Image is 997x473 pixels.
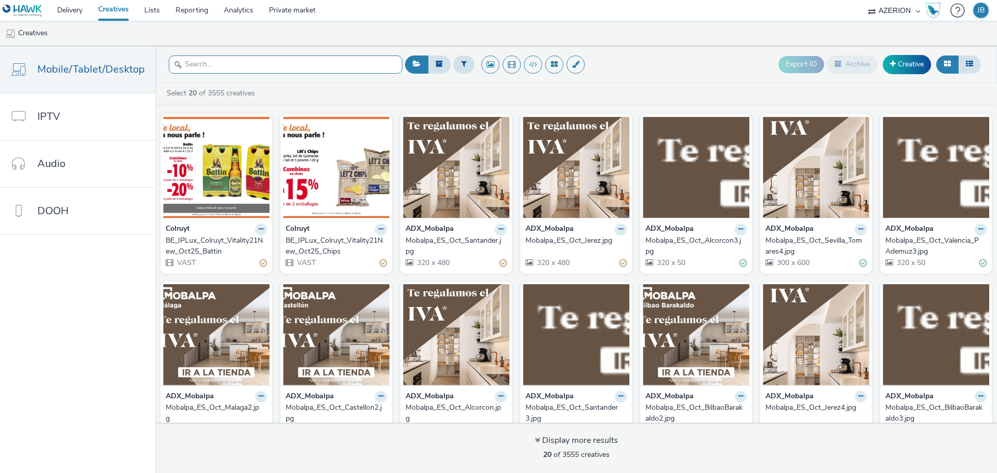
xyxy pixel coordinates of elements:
a: Creative [883,55,931,74]
a: Mobalpa_ES_Oct_Malaga2.jpg [166,402,267,424]
div: Partially valid [260,258,267,269]
img: Mobalpa_ES_Oct_Santander.jpg visual [403,117,509,218]
img: Mobalpa_ES_Oct_BilbaoBarakaldo3.jpg visual [883,284,989,385]
div: BE_IPLux_Colruyt_Vitality21New_Oct25_Chips [286,235,383,257]
img: BE_IPLux_Colruyt_Vitality21New_Oct25_Chips visual [283,117,389,218]
div: Mobalpa_ES_Oct_BilbaoBarakaldo3.jpg [885,402,982,424]
span: 300 x 600 [776,258,810,268]
img: undefined Logo [3,4,43,17]
div: BE_IPLux_Colruyt_Vitality21New_Oct25_Battin [166,235,263,257]
img: Mobalpa_ES_Oct_Jerez4.jpg visual [763,284,869,385]
img: Mobalpa_ES_Oct_Jerez.jpg visual [523,117,629,218]
img: Mobalpa_ES_Oct_BilbaoBarakaldo2.jpg visual [643,284,749,385]
strong: ADX_Mobalpa [885,224,934,235]
div: Valid [859,258,867,269]
div: Mobalpa_ES_Oct_Malaga2.jpg [166,402,263,424]
strong: ADX_Mobalpa [765,391,814,403]
img: Mobalpa_ES_Oct_Alcorcon3.jpg visual [643,117,749,218]
div: Valid [739,258,747,269]
a: Mobalpa_ES_Oct_BilbaoBarakaldo3.jpg [885,402,987,424]
div: Display more results [535,435,618,447]
div: Mobalpa_ES_Oct_Valencia_PAdemuz3.jpg [885,235,982,257]
div: Mobalpa_ES_Oct_Santander3.jpg [526,402,623,424]
a: Mobalpa_ES_Oct_Santander.jpg [406,235,507,257]
div: JB [977,3,985,18]
input: Search... [169,55,402,74]
span: VAST [176,258,196,268]
a: Mobalpa_ES_Oct_Santander3.jpg [526,402,627,424]
img: Mobalpa_ES_Oct_Castellon2.jpg visual [283,284,389,385]
img: Mobalpa_ES_Oct_Valencia_PAdemuz3.jpg visual [883,117,989,218]
strong: Colruyt [286,224,309,235]
a: Mobalpa_ES_Oct_Sevilla_Tomares4.jpg [765,235,867,257]
span: DOOH [37,203,69,218]
strong: ADX_Mobalpa [166,391,214,403]
a: Mobalpa_ES_Oct_Jerez.jpg [526,235,627,246]
div: Mobalpa_ES_Oct_Jerez.jpg [526,235,623,246]
div: Mobalpa_ES_Oct_Jerez4.jpg [765,402,863,413]
a: Hawk Academy [925,2,945,19]
div: Partially valid [380,258,387,269]
span: 320 x 50 [656,258,685,268]
a: Mobalpa_ES_Oct_Jerez4.jpg [765,402,867,413]
div: Valid [979,258,987,269]
strong: ADX_Mobalpa [526,224,574,235]
div: Mobalpa_ES_Oct_BilbaoBarakaldo2.jpg [645,402,743,424]
span: Mobile/Tablet/Desktop [37,62,145,77]
button: Grid [936,55,959,73]
div: Mobalpa_ES_Oct_Alcorcon.jpg [406,402,503,424]
span: 320 x 480 [416,258,450,268]
a: Mobalpa_ES_Oct_BilbaoBarakaldo2.jpg [645,402,747,424]
strong: ADX_Mobalpa [645,391,694,403]
span: 320 x 50 [896,258,925,268]
img: Hawk Academy [925,2,941,19]
a: BE_IPLux_Colruyt_Vitality21New_Oct25_Battin [166,235,267,257]
span: of 3555 creatives [543,450,610,460]
a: Select of 3555 creatives [166,88,259,98]
img: Mobalpa_ES_Oct_Santander3.jpg visual [523,284,629,385]
strong: ADX_Mobalpa [406,224,454,235]
span: 320 x 480 [536,258,570,268]
span: VAST [296,258,316,268]
a: Mobalpa_ES_Oct_Alcorcon.jpg [406,402,507,424]
div: Mobalpa_ES_Oct_Alcorcon3.jpg [645,235,743,257]
strong: Colruyt [166,224,190,235]
a: Mobalpa_ES_Oct_Castellon2.jpg [286,402,387,424]
img: Mobalpa_ES_Oct_Sevilla_Tomares4.jpg visual [763,117,869,218]
img: mobile [5,29,16,39]
div: Mobalpa_ES_Oct_Sevilla_Tomares4.jpg [765,235,863,257]
strong: 20 [543,450,551,460]
img: Mobalpa_ES_Oct_Alcorcon.jpg visual [403,284,509,385]
div: Partially valid [619,258,627,269]
div: Partially valid [500,258,507,269]
span: Audio [37,156,65,171]
strong: ADX_Mobalpa [765,224,814,235]
a: Mobalpa_ES_Oct_Valencia_PAdemuz3.jpg [885,235,987,257]
img: BE_IPLux_Colruyt_Vitality21New_Oct25_Battin visual [163,117,270,218]
a: BE_IPLux_Colruyt_Vitality21New_Oct25_Chips [286,235,387,257]
span: IPTV [37,109,60,124]
strong: 20 [188,88,197,98]
strong: ADX_Mobalpa [885,391,934,403]
strong: ADX_Mobalpa [526,391,574,403]
button: Archive [827,55,878,73]
div: Mobalpa_ES_Oct_Castellon2.jpg [286,402,383,424]
div: Mobalpa_ES_Oct_Santander.jpg [406,235,503,257]
img: Mobalpa_ES_Oct_Malaga2.jpg visual [163,284,270,385]
a: Mobalpa_ES_Oct_Alcorcon3.jpg [645,235,747,257]
button: Table [958,55,981,73]
button: Export ID [778,56,824,73]
strong: ADX_Mobalpa [406,391,454,403]
strong: ADX_Mobalpa [286,391,334,403]
strong: ADX_Mobalpa [645,224,694,235]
